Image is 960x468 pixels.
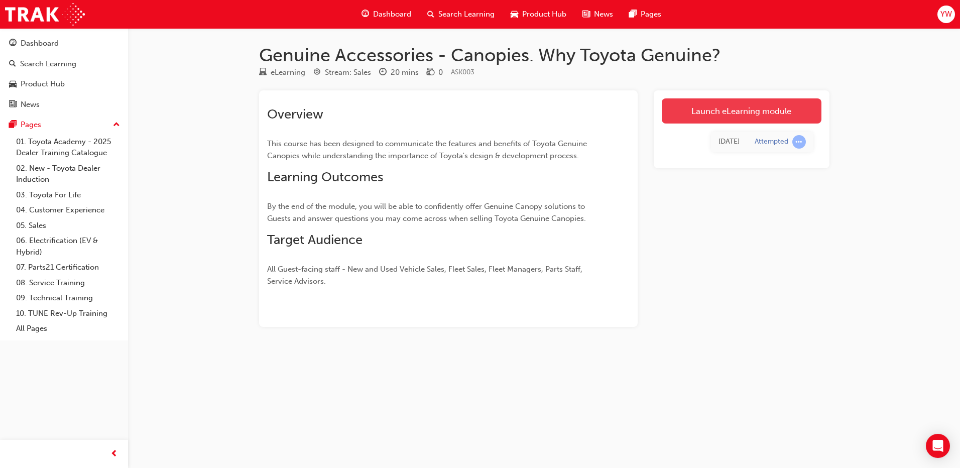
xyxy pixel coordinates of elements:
span: News [594,9,613,20]
div: eLearning [271,67,305,78]
button: Pages [4,115,124,134]
span: clock-icon [379,68,387,77]
span: learningResourceType_ELEARNING-icon [259,68,267,77]
a: 04. Customer Experience [12,202,124,218]
div: Duration [379,66,419,79]
a: search-iconSearch Learning [419,4,503,25]
a: 07. Parts21 Certification [12,260,124,275]
span: news-icon [582,8,590,21]
a: 02. New - Toyota Dealer Induction [12,161,124,187]
span: pages-icon [629,8,637,21]
div: Attempted [755,137,788,147]
img: Trak [5,3,85,26]
div: Type [259,66,305,79]
span: car-icon [9,80,17,89]
span: Overview [267,106,323,122]
button: YW [937,6,955,23]
a: 03. Toyota For Life [12,187,124,203]
h1: Genuine Accessories - Canopies. Why Toyota Genuine? [259,44,829,66]
span: guage-icon [9,39,17,48]
div: Product Hub [21,78,65,90]
div: Stream [313,66,371,79]
a: 06. Electrification (EV & Hybrid) [12,233,124,260]
a: 09. Technical Training [12,290,124,306]
a: guage-iconDashboard [353,4,419,25]
span: YW [940,9,952,20]
div: Pages [21,119,41,131]
a: News [4,95,124,114]
span: pages-icon [9,121,17,130]
span: news-icon [9,100,17,109]
div: Open Intercom Messenger [926,434,950,458]
div: 0 [438,67,443,78]
span: Dashboard [373,9,411,20]
a: 10. TUNE Rev-Up Training [12,306,124,321]
div: Tue Sep 16 2025 11:20:17 GMT+1000 (Australian Eastern Standard Time) [718,136,740,148]
div: 20 mins [391,67,419,78]
a: Launch eLearning module [662,98,821,124]
span: This course has been designed to communicate the features and benefits of Toyota Genuine Canopies... [267,139,589,160]
div: Dashboard [21,38,59,49]
a: Search Learning [4,55,124,73]
span: Learning Outcomes [267,169,383,185]
span: Product Hub [522,9,566,20]
span: Target Audience [267,232,363,248]
a: pages-iconPages [621,4,669,25]
span: search-icon [9,60,16,69]
button: DashboardSearch LearningProduct HubNews [4,32,124,115]
span: Learning resource code [451,68,474,76]
a: All Pages [12,321,124,336]
span: Search Learning [438,9,495,20]
span: Pages [641,9,661,20]
span: up-icon [113,119,120,132]
span: car-icon [511,8,518,21]
span: target-icon [313,68,321,77]
span: By the end of the module, you will be able to confidently offer Genuine Canopy solutions to Guest... [267,202,587,223]
div: Stream: Sales [325,67,371,78]
a: car-iconProduct Hub [503,4,574,25]
span: All Guest-facing staff - New and Used Vehicle Sales, Fleet Sales, Fleet Managers, Parts Staff, Se... [267,265,584,286]
span: search-icon [427,8,434,21]
a: news-iconNews [574,4,621,25]
div: Search Learning [20,58,76,70]
div: Price [427,66,443,79]
a: Dashboard [4,34,124,53]
a: 08. Service Training [12,275,124,291]
span: learningRecordVerb_ATTEMPT-icon [792,135,806,149]
span: money-icon [427,68,434,77]
a: 05. Sales [12,218,124,233]
div: News [21,99,40,110]
a: 01. Toyota Academy - 2025 Dealer Training Catalogue [12,134,124,161]
a: Product Hub [4,75,124,93]
span: prev-icon [110,448,118,460]
span: guage-icon [362,8,369,21]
